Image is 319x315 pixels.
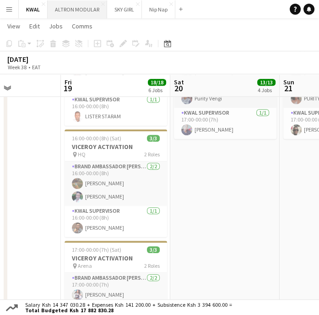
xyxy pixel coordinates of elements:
span: View [7,22,20,30]
span: 3/3 [147,135,160,142]
div: 4 Jobs [258,87,275,94]
h3: VICEROY ACTIVATION [65,254,167,262]
a: Jobs [45,20,66,32]
div: 6 Jobs [148,87,166,94]
span: Week 38 [5,64,28,71]
app-card-role: KWAL SUPERVISOR1/117:00-00:00 (7h)[PERSON_NAME] [174,108,276,139]
div: EAT [32,64,41,71]
span: 13/13 [257,79,276,86]
span: Sun [283,78,294,86]
span: Arena [78,262,92,269]
app-card-role: KWAL SUPERVISOR1/116:00-00:00 (8h)[PERSON_NAME] [65,206,167,237]
button: ALTRON MODULAR [48,0,107,18]
div: [DATE] [7,55,62,64]
span: 3/3 [147,246,160,253]
app-card-role: Brand Ambassador [PERSON_NAME]2/216:00-00:00 (8h)[PERSON_NAME][PERSON_NAME] [65,161,167,206]
button: Nip Nap [142,0,175,18]
span: 21 [282,83,294,94]
span: 2 Roles [144,151,160,158]
span: HQ [78,151,86,158]
span: 2 Roles [144,262,160,269]
button: KWAL [19,0,48,18]
span: Jobs [49,22,63,30]
button: SKY GIRL [107,0,142,18]
span: Total Budgeted Ksh 17 882 830.28 [25,308,232,313]
span: Sat [174,78,184,86]
a: Comms [68,20,96,32]
a: Edit [26,20,43,32]
span: 19 [63,83,72,94]
a: View [4,20,24,32]
app-card-role: KWAL SUPERVISOR1/116:00-00:00 (8h)LISTER STARAM [65,94,167,126]
span: Fri [65,78,72,86]
h3: VICEROY ACTIVATION [65,143,167,151]
span: 16:00-00:00 (8h) (Sat) [72,135,121,142]
span: Comms [72,22,92,30]
span: Edit [29,22,40,30]
span: 20 [173,83,184,94]
span: 18/18 [148,79,166,86]
div: Salary Ksh 14 347 030.28 + Expenses Ksh 141 200.00 + Subsistence Ksh 3 394 600.00 = [20,302,234,313]
app-job-card: 16:00-00:00 (8h) (Sat)3/3VICEROY ACTIVATION HQ2 RolesBrand Ambassador [PERSON_NAME]2/216:00-00:00... [65,129,167,237]
span: 17:00-00:00 (7h) (Sat) [72,246,121,253]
